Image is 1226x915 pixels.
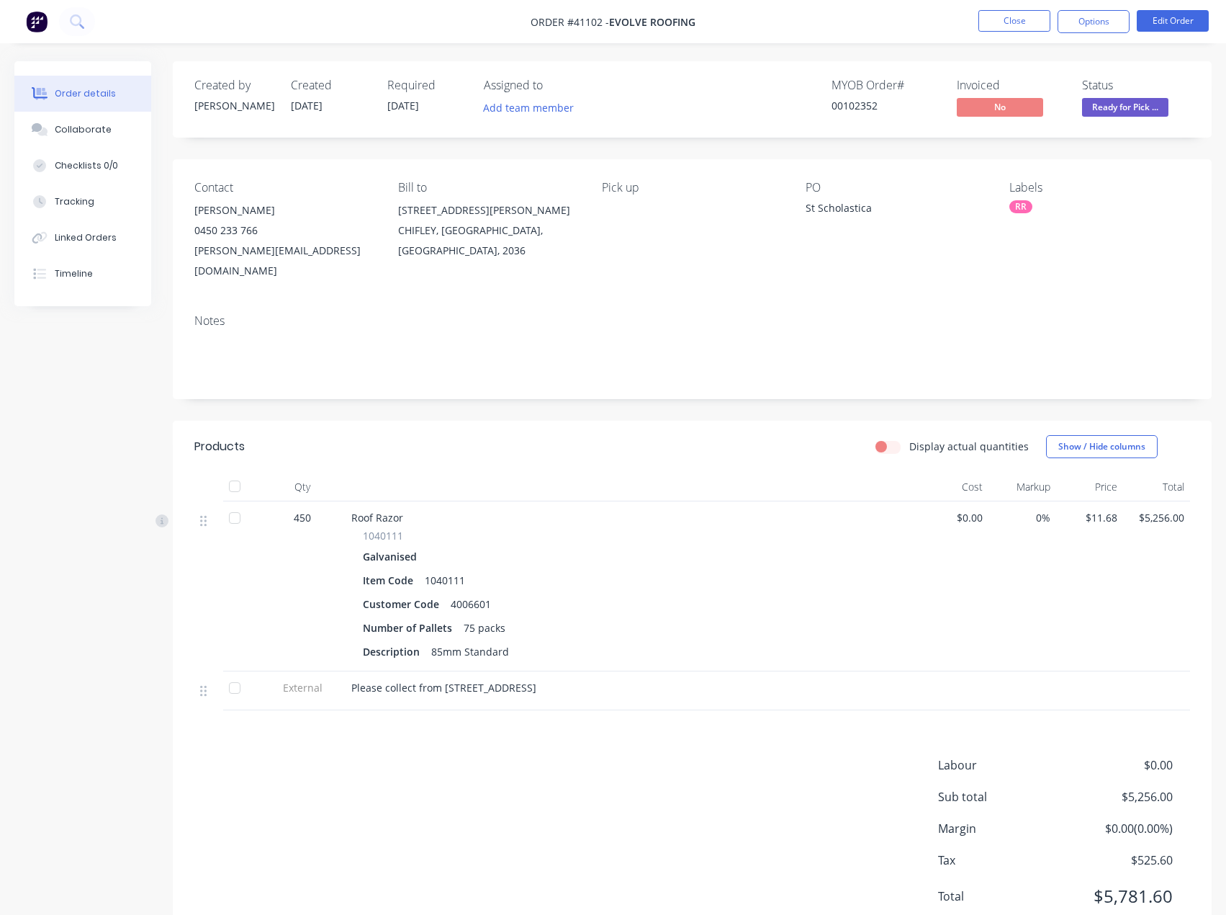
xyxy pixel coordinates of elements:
[194,200,375,281] div: [PERSON_NAME]0450 233 766[PERSON_NAME][EMAIL_ADDRESS][DOMAIN_NAME]
[1066,788,1173,805] span: $5,256.00
[1066,820,1173,837] span: $0.00 ( 0.00 %)
[806,200,986,220] div: St Scholastica
[259,473,346,501] div: Qty
[831,79,939,92] div: MYOB Order #
[1046,435,1158,458] button: Show / Hide columns
[55,195,94,208] div: Tracking
[957,79,1065,92] div: Invoiced
[55,231,117,244] div: Linked Orders
[1066,756,1173,774] span: $0.00
[938,788,1066,805] span: Sub total
[398,200,579,261] div: [STREET_ADDRESS][PERSON_NAME]CHIFLEY, [GEOGRAPHIC_DATA], [GEOGRAPHIC_DATA], 2036
[1062,510,1117,525] span: $11.68
[978,10,1050,32] button: Close
[1009,181,1190,195] div: Labels
[1082,98,1168,120] button: Ready for Pick ...
[291,99,323,112] span: [DATE]
[14,112,151,148] button: Collaborate
[55,123,112,136] div: Collaborate
[1123,473,1190,501] div: Total
[194,314,1190,328] div: Notes
[1137,10,1209,32] button: Edit Order
[531,15,609,29] span: Order #41102 -
[609,15,695,29] span: EVOLVE ROOFING
[194,200,375,220] div: [PERSON_NAME]
[363,641,425,662] div: Description
[909,439,1029,454] label: Display actual quantities
[921,473,988,501] div: Cost
[55,267,93,280] div: Timeline
[294,510,311,525] span: 450
[194,79,274,92] div: Created by
[602,181,783,195] div: Pick up
[398,220,579,261] div: CHIFLEY, [GEOGRAPHIC_DATA], [GEOGRAPHIC_DATA], 2036
[938,888,1066,905] span: Total
[26,11,48,32] img: Factory
[363,594,445,615] div: Customer Code
[194,181,375,195] div: Contact
[445,594,497,615] div: 4006601
[988,473,1055,501] div: Markup
[1058,10,1130,33] button: Options
[351,681,536,695] span: Please collect from [STREET_ADDRESS]
[938,852,1066,869] span: Tax
[363,570,419,591] div: Item Code
[994,510,1050,525] span: 0%
[194,98,274,113] div: [PERSON_NAME]
[55,159,118,172] div: Checklists 0/0
[14,148,151,184] button: Checklists 0/0
[458,617,511,638] div: 75 packs
[14,220,151,256] button: Linked Orders
[265,680,340,695] span: External
[831,98,939,113] div: 00102352
[806,181,986,195] div: PO
[194,241,375,281] div: [PERSON_NAME][EMAIL_ADDRESS][DOMAIN_NAME]
[419,570,471,591] div: 1040111
[484,79,628,92] div: Assigned to
[14,76,151,112] button: Order details
[1066,852,1173,869] span: $525.60
[14,184,151,220] button: Tracking
[55,87,116,100] div: Order details
[363,617,458,638] div: Number of Pallets
[1056,473,1123,501] div: Price
[957,98,1043,116] span: No
[927,510,983,525] span: $0.00
[14,256,151,292] button: Timeline
[387,79,466,92] div: Required
[425,641,515,662] div: 85mm Standard
[938,820,1066,837] span: Margin
[398,181,579,195] div: Bill to
[194,438,245,455] div: Products
[398,200,579,220] div: [STREET_ADDRESS][PERSON_NAME]
[1066,883,1173,909] span: $5,781.60
[194,220,375,241] div: 0450 233 766
[938,756,1066,774] span: Labour
[291,79,370,92] div: Created
[363,546,423,567] div: Galvanised
[1009,200,1032,213] div: RR
[1129,510,1184,525] span: $5,256.00
[351,511,403,525] span: Roof Razor
[476,98,582,117] button: Add team member
[484,98,582,117] button: Add team member
[1082,98,1168,116] span: Ready for Pick ...
[387,99,419,112] span: [DATE]
[363,528,403,543] span: 1040111
[1082,79,1190,92] div: Status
